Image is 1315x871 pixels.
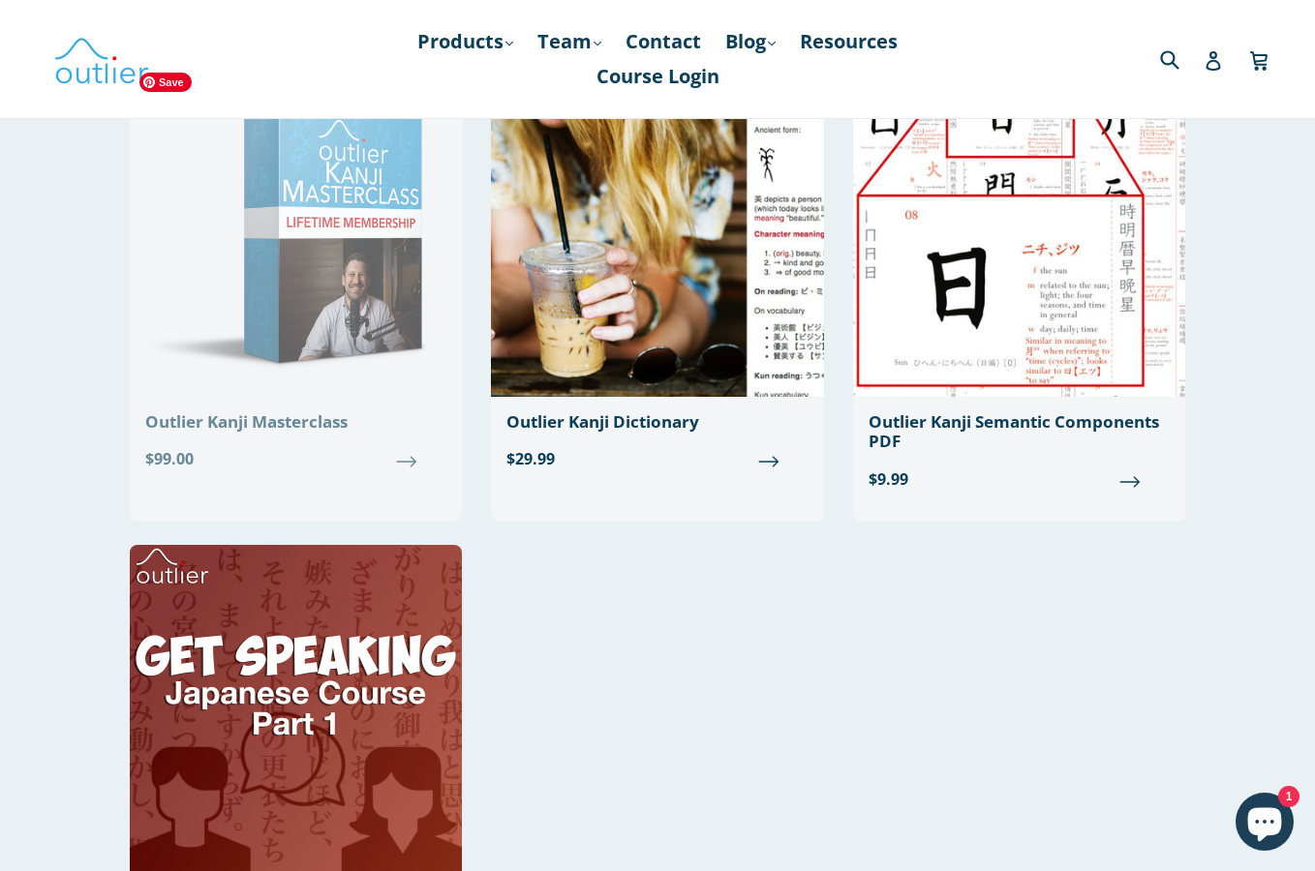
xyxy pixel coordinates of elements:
a: Resources [790,24,907,59]
span: $29.99 [506,447,808,470]
a: Outlier Kanji Dictionary $29.99 [491,63,823,486]
inbox-online-store-chat: Shopify online store chat [1230,793,1300,856]
a: Products [408,24,523,59]
a: Outlier Kanji Semantic Components PDF $9.99 [853,63,1185,506]
img: Outlier Kanji Dictionary: Essentials Edition Outlier Linguistics [491,63,823,397]
img: Outlier Kanji Semantic Components PDF Outlier Linguistics [853,63,1185,397]
img: Outlier Linguistics [53,31,150,87]
div: Outlier Kanji Dictionary [506,412,808,432]
a: Team [528,24,611,59]
a: Contact [616,24,711,59]
a: Blog [716,24,785,59]
span: Save [139,73,192,92]
span: $9.99 [869,467,1170,491]
div: Outlier Kanji Masterclass [145,412,446,432]
input: Search [1155,39,1208,78]
span: $99.00 [145,447,446,470]
img: Outlier Kanji Masterclass [130,63,462,397]
a: Outlier Kanji Masterclass $99.00 [130,63,462,486]
div: Outlier Kanji Semantic Components PDF [869,412,1170,452]
a: Course Login [587,59,729,94]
